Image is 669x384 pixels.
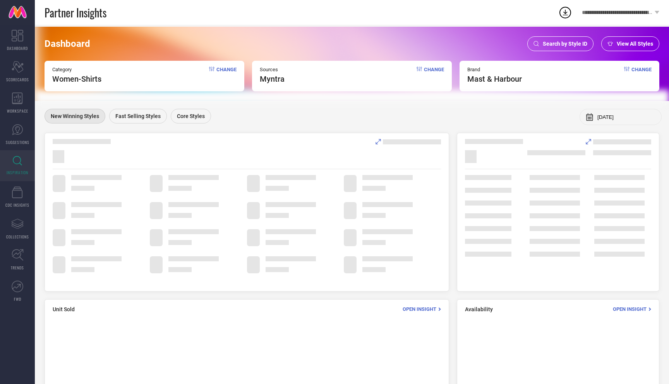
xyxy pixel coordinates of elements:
[617,41,653,47] span: View All Styles
[14,296,21,302] span: FWD
[558,5,572,19] div: Open download list
[52,74,101,84] span: Women-Shirts
[53,306,75,312] span: Unit Sold
[260,67,285,72] span: Sources
[613,306,647,312] span: Open Insight
[11,265,24,271] span: TRENDS
[631,67,652,84] span: Change
[597,114,655,120] input: Select month
[586,139,651,144] div: Analyse
[115,113,161,119] span: Fast Selling Styles
[45,5,106,21] span: Partner Insights
[7,45,28,51] span: DASHBOARD
[5,202,29,208] span: CDC INSIGHTS
[7,108,28,114] span: WORKSPACE
[403,306,436,312] span: Open Insight
[376,139,441,144] div: Analyse
[403,305,441,313] div: Open Insight
[6,77,29,82] span: SCORECARDS
[45,38,90,49] span: Dashboard
[467,74,522,84] span: mast & harbour
[177,113,205,119] span: Core Styles
[465,306,493,312] span: Availability
[613,305,651,313] div: Open Insight
[424,67,444,84] span: Change
[543,41,587,47] span: Search by Style ID
[51,113,99,119] span: New Winning Styles
[6,234,29,240] span: COLLECTIONS
[260,74,285,84] span: myntra
[467,67,522,72] span: Brand
[52,67,101,72] span: Category
[216,67,237,84] span: Change
[6,139,29,145] span: SUGGESTIONS
[7,170,28,175] span: INSPIRATION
